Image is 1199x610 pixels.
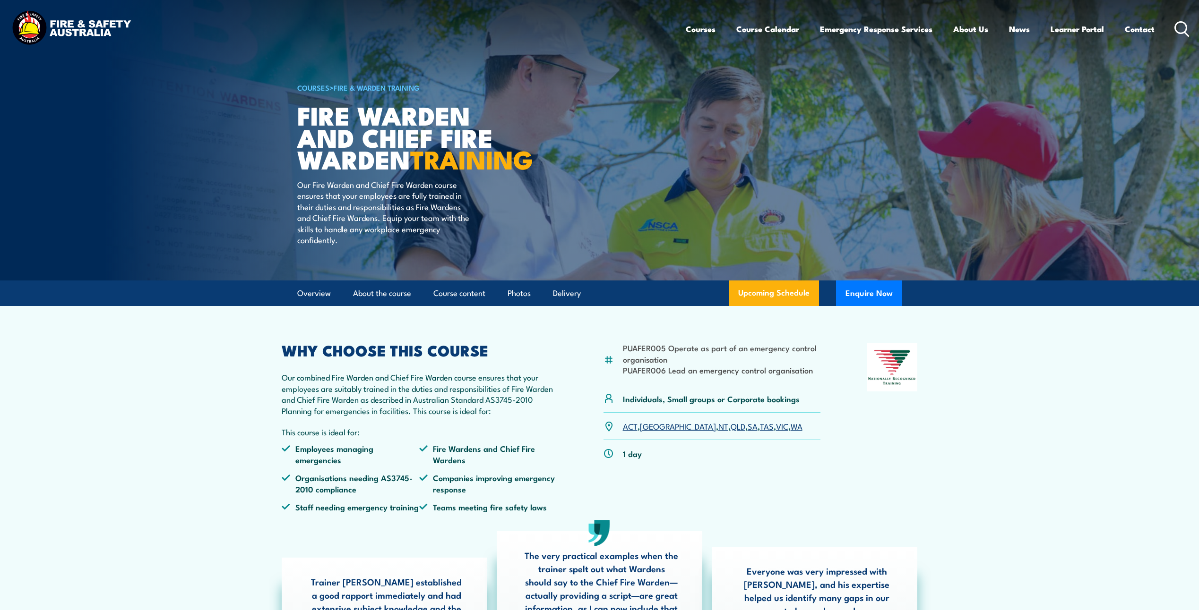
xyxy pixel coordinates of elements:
a: Contact [1125,17,1155,42]
a: ACT [623,420,638,432]
p: , , , , , , , [623,421,802,432]
a: Course content [433,281,485,306]
a: Photos [508,281,531,306]
a: About Us [953,17,988,42]
a: COURSES [297,82,329,93]
a: Learner Portal [1051,17,1104,42]
a: TAS [760,420,774,432]
h6: > [297,82,531,93]
h2: WHY CHOOSE THIS COURSE [282,343,558,356]
li: Organisations needing AS3745-2010 compliance [282,472,420,494]
img: Nationally Recognised Training logo. [867,343,918,391]
a: VIC [776,420,788,432]
h1: Fire Warden and Chief Fire Warden [297,104,531,170]
li: Teams meeting fire safety laws [419,501,557,512]
p: Our combined Fire Warden and Chief Fire Warden course ensures that your employees are suitably tr... [282,372,558,416]
p: This course is ideal for: [282,426,558,437]
p: 1 day [623,448,642,459]
a: Courses [686,17,716,42]
a: Overview [297,281,331,306]
a: SA [748,420,758,432]
a: Emergency Response Services [820,17,932,42]
li: Employees managing emergencies [282,443,420,465]
li: PUAFER006 Lead an emergency control organisation [623,364,821,375]
button: Enquire Now [836,280,902,306]
li: PUAFER005 Operate as part of an emergency control organisation [623,342,821,364]
p: Individuals, Small groups or Corporate bookings [623,393,800,404]
a: WA [791,420,802,432]
p: Our Fire Warden and Chief Fire Warden course ensures that your employees are fully trained in the... [297,179,470,245]
a: Course Calendar [736,17,799,42]
a: News [1009,17,1030,42]
li: Fire Wardens and Chief Fire Wardens [419,443,557,465]
a: QLD [731,420,745,432]
a: Fire & Warden Training [334,82,420,93]
strong: TRAINING [410,139,533,178]
li: Staff needing emergency training [282,501,420,512]
a: Upcoming Schedule [729,280,819,306]
li: Companies improving emergency response [419,472,557,494]
a: NT [718,420,728,432]
a: Delivery [553,281,581,306]
a: [GEOGRAPHIC_DATA] [640,420,716,432]
a: About the course [353,281,411,306]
